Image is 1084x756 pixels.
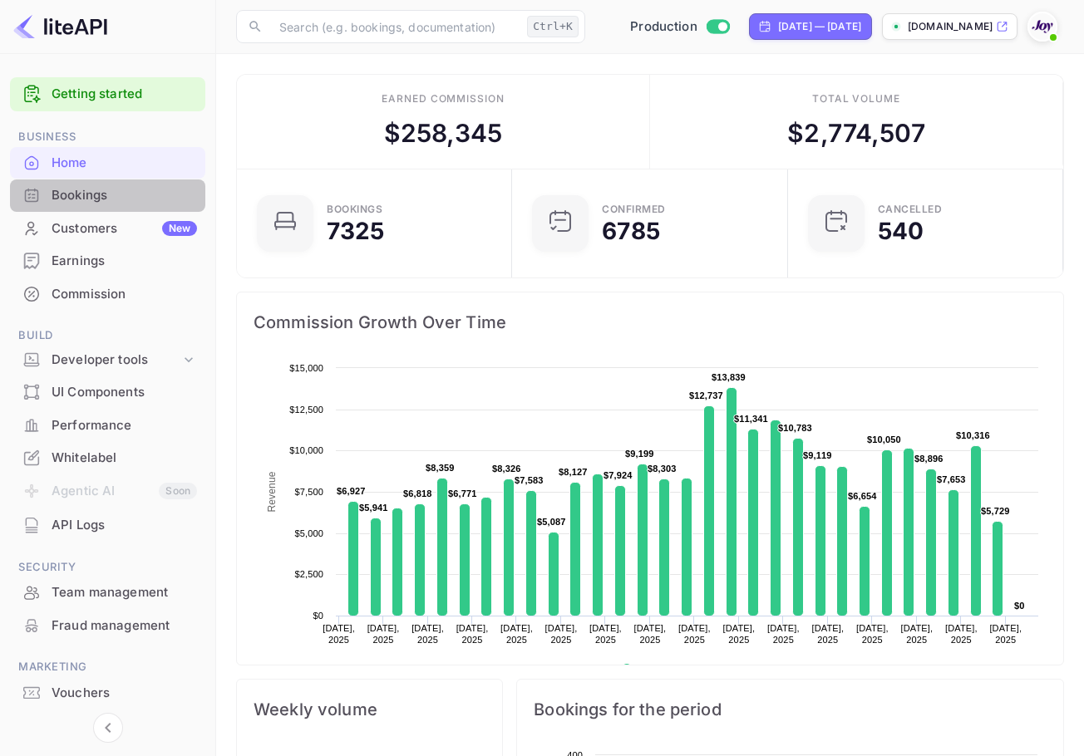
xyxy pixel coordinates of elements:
div: Click to change the date range period [749,13,872,40]
text: [DATE], 2025 [900,623,933,645]
text: $6,927 [337,486,366,496]
text: [DATE], 2025 [856,623,889,645]
input: Search (e.g. bookings, documentation) [269,10,520,43]
text: $8,127 [559,467,588,477]
text: $8,303 [648,464,677,474]
a: API Logs [10,509,205,540]
div: Whitelabel [52,449,197,468]
text: $8,896 [914,454,944,464]
text: [DATE], 2025 [945,623,978,645]
text: $5,729 [981,506,1010,516]
div: Earnings [52,252,197,271]
text: $8,359 [426,463,455,473]
text: $7,924 [604,470,633,480]
span: Weekly volume [254,696,485,723]
div: Whitelabel [10,442,205,474]
div: Performance [52,416,197,435]
text: $10,783 [778,423,812,433]
text: $9,199 [625,449,654,459]
text: $2,500 [294,569,323,579]
div: CustomersNew [10,213,205,245]
text: $10,000 [289,445,323,455]
div: Developer tools [52,351,180,370]
text: $5,087 [537,517,566,527]
span: Production [630,17,697,37]
div: Fraud management [10,610,205,642]
text: $10,316 [956,430,990,440]
text: $5,941 [359,503,388,513]
text: [DATE], 2025 [545,623,578,645]
span: Business [10,128,205,146]
text: $9,119 [803,450,832,460]
div: CANCELLED [878,204,943,214]
div: Ctrl+K [527,16,579,37]
div: $ 258,345 [384,115,502,152]
div: Team management [10,577,205,609]
div: Developer tools [10,346,205,375]
text: [DATE], 2025 [767,623,800,645]
div: UI Components [52,383,197,402]
span: Marketing [10,658,205,676]
div: New [162,221,197,236]
text: [DATE], 2025 [323,623,355,645]
div: Earned commission [382,91,505,106]
div: Switch to Sandbox mode [623,17,736,37]
div: 7325 [327,219,385,243]
text: $7,653 [937,474,966,484]
text: $12,737 [689,390,723,400]
text: [DATE], 2025 [989,623,1022,645]
text: $6,818 [403,488,432,498]
text: [DATE], 2025 [811,623,844,645]
a: Home [10,147,205,178]
a: Vouchers [10,677,205,708]
div: Vouchers [52,684,197,703]
text: $6,654 [848,491,877,501]
text: [DATE], 2025 [723,623,756,645]
div: Vouchers [10,677,205,709]
a: Performance [10,410,205,440]
text: $12,500 [289,405,323,415]
div: Commission [52,285,197,304]
div: Performance [10,410,205,442]
p: [DOMAIN_NAME] [908,19,993,34]
a: CustomersNew [10,213,205,243]
div: Bookings [10,179,205,212]
a: Team management [10,577,205,607]
div: UI Components [10,376,205,409]
text: [DATE], 2025 [589,623,622,645]
a: UI Components [10,376,205,407]
div: Total volume [812,91,901,106]
text: $6,771 [448,488,477,498]
text: [DATE], 2025 [500,623,533,645]
span: Security [10,558,205,577]
text: $0 [313,611,323,621]
text: $7,583 [515,475,544,485]
text: $0 [1014,601,1025,611]
a: Getting started [52,85,197,104]
a: Whitelabel [10,442,205,473]
div: Customers [52,219,197,238]
text: $8,326 [492,464,521,474]
div: Fraud management [52,616,197,636]
text: Revenue [638,664,680,675]
img: With Joy [1029,13,1056,40]
a: Fraud management [10,610,205,641]
text: $7,500 [294,487,323,497]
div: Home [52,154,197,173]
a: Commission [10,278,205,309]
text: $15,000 [289,363,323,373]
div: 6785 [602,219,660,243]
button: Collapse navigation [93,713,123,743]
div: Confirmed [602,204,666,214]
div: 540 [878,219,924,243]
div: Commission [10,278,205,311]
text: [DATE], 2025 [367,623,400,645]
text: [DATE], 2025 [456,623,489,645]
div: Home [10,147,205,179]
div: API Logs [52,516,197,535]
a: Bookings [10,179,205,210]
img: LiteAPI logo [13,13,107,40]
span: Build [10,326,205,345]
text: [DATE], 2025 [411,623,444,645]
text: Revenue [266,471,278,512]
